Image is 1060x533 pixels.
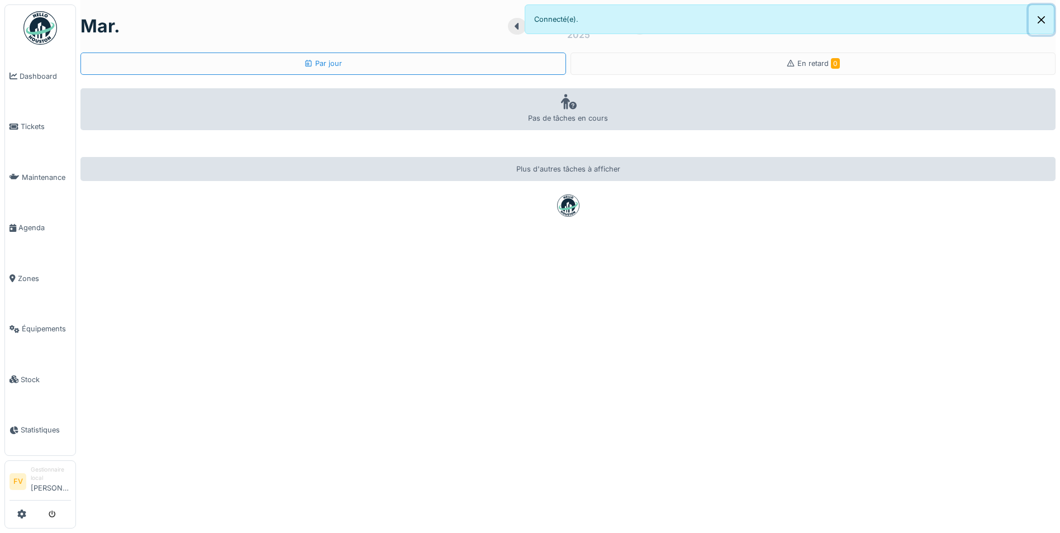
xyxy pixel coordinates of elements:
[22,323,71,334] span: Équipements
[31,465,71,483] div: Gestionnaire local
[21,425,71,435] span: Statistiques
[20,71,71,82] span: Dashboard
[797,59,840,68] span: En retard
[21,121,71,132] span: Tickets
[1029,5,1054,35] button: Close
[5,203,75,254] a: Agenda
[304,58,342,69] div: Par jour
[9,465,71,501] a: FV Gestionnaire local[PERSON_NAME]
[21,374,71,385] span: Stock
[80,157,1056,181] div: Plus d'autres tâches à afficher
[5,253,75,304] a: Zones
[80,88,1056,130] div: Pas de tâches en cours
[9,473,26,490] li: FV
[567,28,590,41] div: 2025
[831,58,840,69] span: 0
[525,4,1055,34] div: Connecté(e).
[5,354,75,405] a: Stock
[5,102,75,153] a: Tickets
[31,465,71,498] li: [PERSON_NAME]
[5,51,75,102] a: Dashboard
[23,11,57,45] img: Badge_color-CXgf-gQk.svg
[80,16,120,37] h1: mar.
[5,405,75,456] a: Statistiques
[557,194,579,217] img: badge-BVDL4wpA.svg
[18,222,71,233] span: Agenda
[5,304,75,355] a: Équipements
[18,273,71,284] span: Zones
[5,152,75,203] a: Maintenance
[22,172,71,183] span: Maintenance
